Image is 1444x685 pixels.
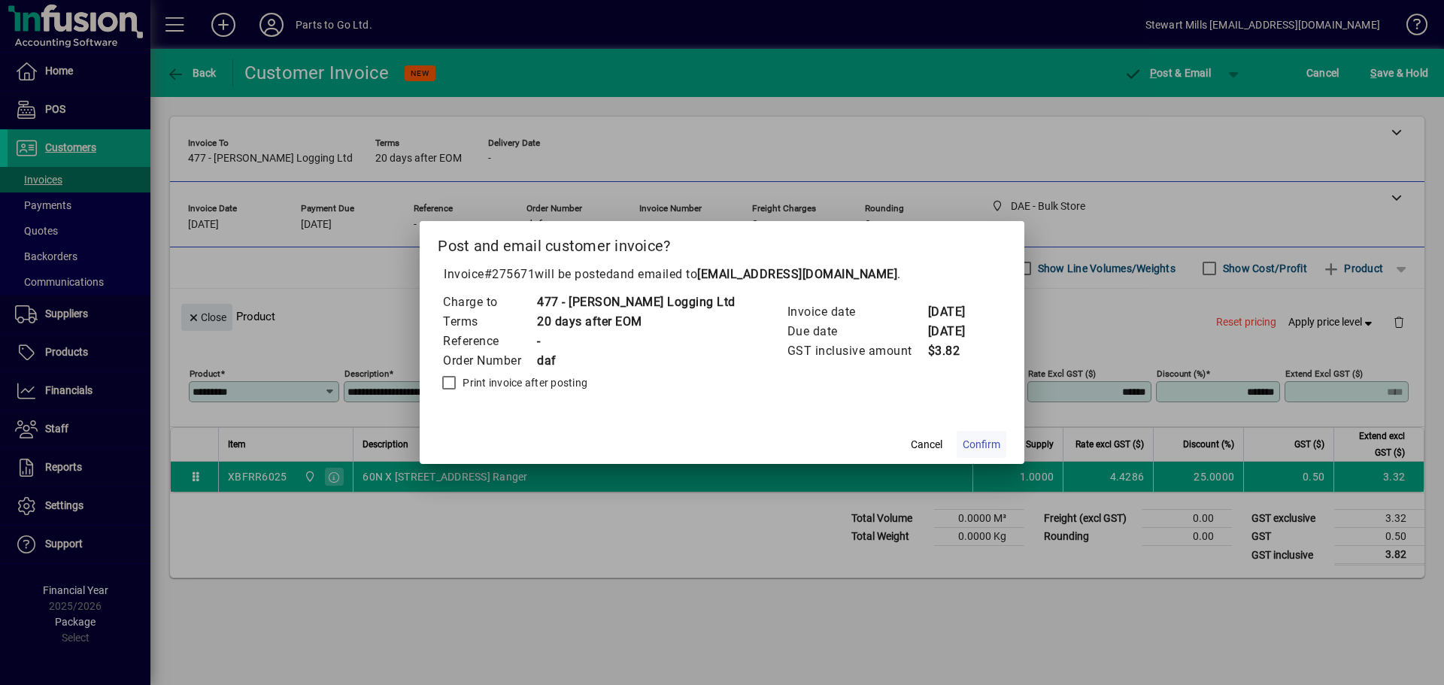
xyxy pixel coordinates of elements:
td: $3.82 [927,341,987,361]
td: Order Number [442,351,536,371]
td: Reference [442,332,536,351]
td: 20 days after EOM [536,312,736,332]
td: Charge to [442,292,536,312]
td: Invoice date [787,302,927,322]
td: GST inclusive amount [787,341,927,361]
td: Due date [787,322,927,341]
td: Terms [442,312,536,332]
span: #275671 [484,267,535,281]
td: daf [536,351,736,371]
td: - [536,332,736,351]
td: [DATE] [927,322,987,341]
span: Cancel [911,437,942,453]
h2: Post and email customer invoice? [420,221,1024,265]
b: [EMAIL_ADDRESS][DOMAIN_NAME] [697,267,897,281]
p: Invoice will be posted . [438,265,1006,283]
span: Confirm [963,437,1000,453]
span: and emailed to [613,267,897,281]
td: 477 - [PERSON_NAME] Logging Ltd [536,292,736,312]
button: Confirm [957,431,1006,458]
label: Print invoice after posting [460,375,587,390]
button: Cancel [902,431,951,458]
td: [DATE] [927,302,987,322]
